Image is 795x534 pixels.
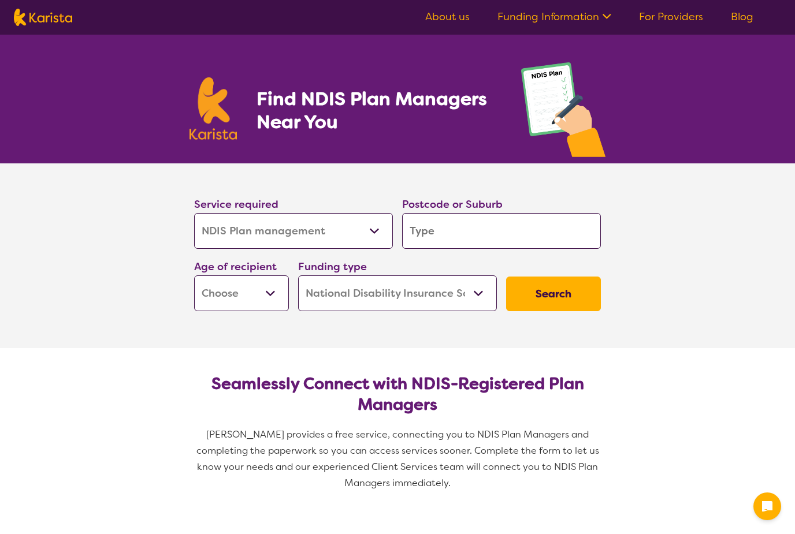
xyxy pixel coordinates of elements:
a: Funding Information [497,10,611,24]
img: Karista logo [190,77,237,140]
h2: Seamlessly Connect with NDIS-Registered Plan Managers [203,374,592,415]
label: Service required [194,197,278,211]
button: Search [506,277,601,311]
label: Postcode or Suburb [402,197,503,211]
a: About us [425,10,470,24]
span: [PERSON_NAME] provides a free service, connecting you to NDIS Plan Managers and completing the pa... [196,428,601,489]
label: Age of recipient [194,260,277,274]
img: plan-management [521,62,605,163]
label: Funding type [298,260,367,274]
img: Karista logo [14,9,72,26]
input: Type [402,213,601,249]
a: For Providers [639,10,703,24]
a: Blog [731,10,753,24]
h1: Find NDIS Plan Managers Near You [257,87,498,133]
